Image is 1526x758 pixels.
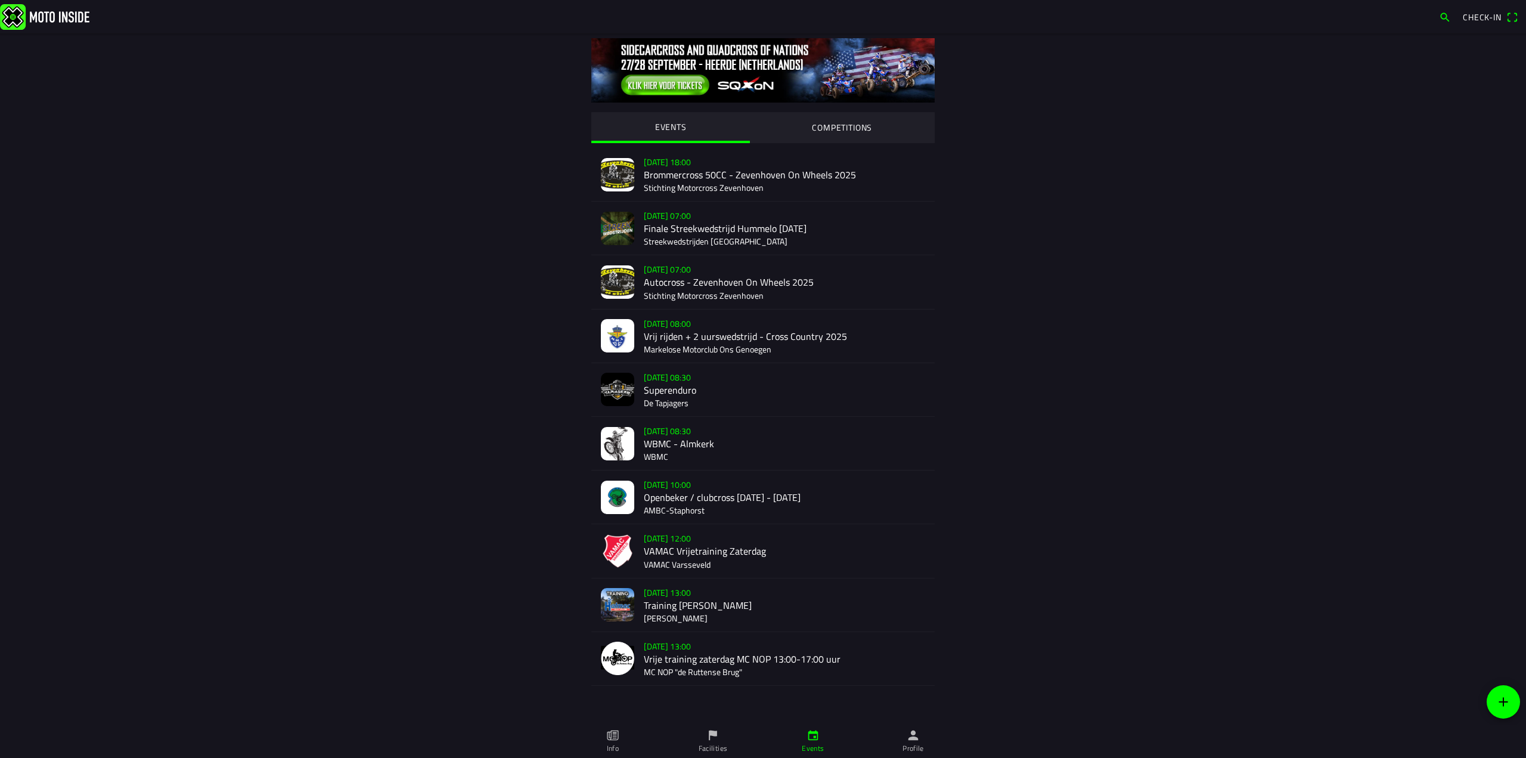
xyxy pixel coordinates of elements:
img: ZWpMevB2HtM9PSRG0DOL5BeeSKRJMujE3mbAFX0B.jpg [601,158,634,191]
span: Check-in [1463,11,1502,23]
ion-icon: person [907,729,920,742]
a: [DATE] 18:00Brommercross 50CC - Zevenhoven On Wheels 2025Stichting Motorcross Zevenhoven [591,148,935,202]
a: search [1433,7,1457,27]
ion-label: Profile [902,743,924,754]
a: Check-inqr scanner [1457,7,1524,27]
ion-icon: paper [606,729,619,742]
img: N3lxsS6Zhak3ei5Q5MtyPEvjHqMuKUUTBqHB2i4g.png [601,588,634,621]
a: [DATE] 10:00Openbeker / clubcross [DATE] - [DATE]AMBC-Staphorst [591,471,935,524]
img: NjdwpvkGicnr6oC83998ZTDUeXJJ29cK9cmzxz8K.png [601,642,634,675]
img: LHdt34qjO8I1ikqy75xviT6zvODe0JOmFLV3W9KQ.jpeg [601,481,634,514]
a: [DATE] 07:00Autocross - Zevenhoven On Wheels 2025Stichting Motorcross Zevenhoven [591,255,935,309]
ion-label: Info [607,743,619,754]
a: [DATE] 13:00Vrije training zaterdag MC NOP 13:00-17:00 uurMC NOP "de Ruttense Brug" [591,632,935,686]
ion-label: Facilities [699,743,728,754]
img: FPyWlcerzEXqUMuL5hjUx9yJ6WAfvQJe4uFRXTbk.jpg [601,373,634,406]
a: [DATE] 07:00Finale Streekwedstrijd Hummelo [DATE]Streekwedstrijden [GEOGRAPHIC_DATA] [591,202,935,255]
a: [DATE] 13:00Training [PERSON_NAME][PERSON_NAME] [591,578,935,632]
img: mBcQMagLMxzNEVoW9kWH8RIERBgDR7O2pMCJ3QD2.jpg [601,265,634,299]
img: HOgAL8quJYoJv3riF2AwwN3Fsh4s3VskIwtzKrvK.png [601,534,634,568]
img: f91Uln4Ii9NDc1fngFZXG5WgZ3IMbtQLaCnbtbu0.jpg [601,427,634,460]
a: [DATE] 08:00Vrij rijden + 2 uurswedstrijd - Cross Country 2025Markelose Motorclub Ons Genoegen [591,310,935,363]
ion-segment-button: COMPETITIONS [750,112,935,143]
a: [DATE] 12:00VAMAC Vrijetraining ZaterdagVAMAC Varsseveld [591,524,935,578]
img: 0tIKNvXMbOBQGQ39g5GyH2eKrZ0ImZcyIMR2rZNf.jpg [591,38,935,103]
ion-label: Events [802,743,824,754]
a: [DATE] 08:30SuperenduroDe Tapjagers [591,363,935,417]
img: t43s2WqnjlnlfEGJ3rGH5nYLUnlJyGok87YEz3RR.jpg [601,212,634,245]
img: UByebBRfVoKeJdfrrfejYaKoJ9nquzzw8nymcseR.jpeg [601,319,634,352]
a: [DATE] 08:30WBMC - AlmkerkWBMC [591,417,935,471]
ion-icon: add [1496,695,1511,709]
ion-icon: calendar [807,729,820,742]
ion-segment-button: EVENTS [591,112,750,143]
ion-icon: flag [706,729,719,742]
